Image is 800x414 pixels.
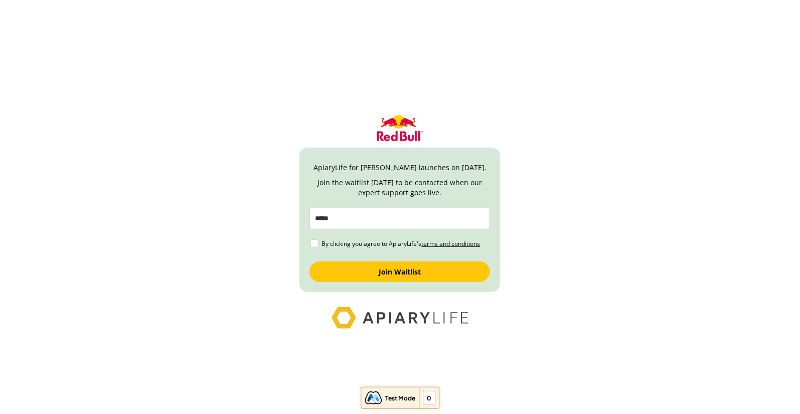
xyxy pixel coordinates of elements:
span: Test Mode [385,394,415,402]
a: terms and conditions [421,239,480,248]
p: By clicking you agree to ApiaryLife's [322,239,488,248]
button: Join Waitlist [309,261,490,282]
p: Join the waitlist [DATE] to be contacted when our expert support goes live. [309,178,490,198]
p: ApiaryLife for [PERSON_NAME] launches on [DATE]. [309,163,490,173]
span: 0 [423,391,435,405]
button: Test Mode 0 [361,387,439,409]
input: email [309,208,490,229]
